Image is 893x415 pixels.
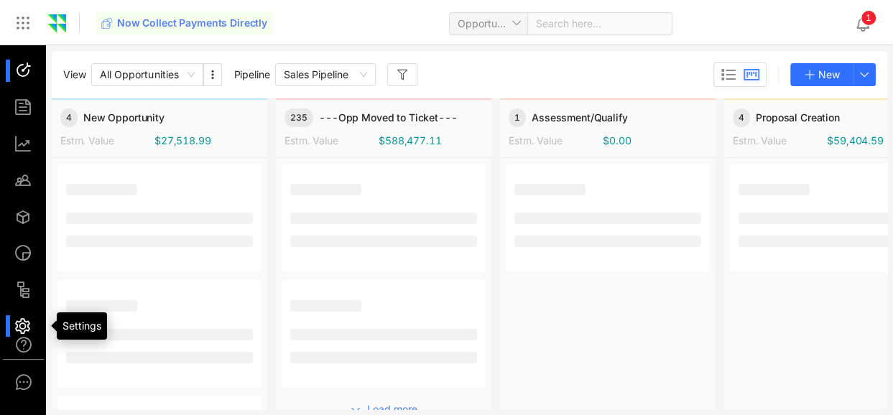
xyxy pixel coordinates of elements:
[790,63,853,86] button: New
[379,134,441,148] span: $588,477.11
[861,11,876,25] sup: 1
[284,134,338,146] span: Estm. Value
[233,67,269,82] span: Pipeline
[458,13,519,34] span: Opportunity
[733,108,750,127] span: 4
[46,13,68,34] img: Zomentum Logo
[756,111,840,125] span: Proposal Creation
[532,111,627,125] span: Assessment/Qualify
[284,64,367,85] span: Sales Pipeline
[319,111,458,125] span: ---Opp Moved to Ticket---
[100,64,195,85] span: All Opportunities
[509,134,562,146] span: Estm. Value
[117,16,267,30] span: Now Collect Payments Directly
[60,134,114,146] span: Estm. Value
[154,134,211,148] span: $27,518.99
[854,6,883,39] div: Notifications
[818,67,840,83] span: New
[827,134,884,148] span: $59,404.59
[733,134,786,146] span: Estm. Value
[866,12,871,23] span: 1
[63,67,85,82] span: View
[57,312,107,340] div: Settings
[83,111,165,125] span: New Opportunity
[96,11,273,34] button: Now Collect Payments Directly
[60,108,78,127] span: 4
[603,134,631,148] span: $0.00
[509,108,526,127] span: 1
[284,108,313,127] span: 235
